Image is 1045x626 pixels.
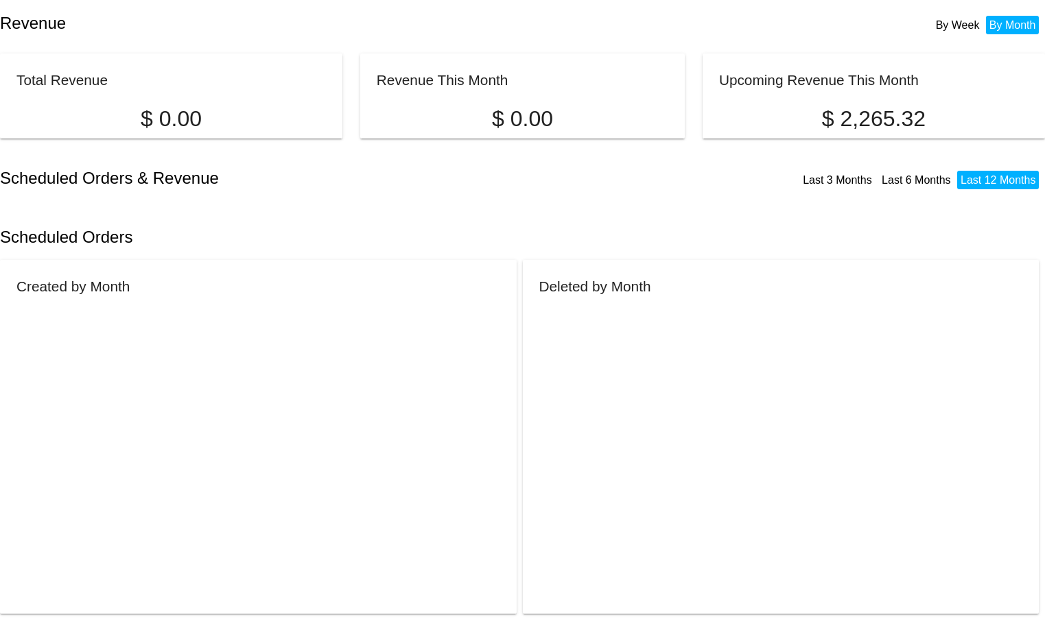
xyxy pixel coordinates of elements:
h2: Deleted by Month [539,278,651,294]
h2: Revenue This Month [377,72,508,88]
h2: Upcoming Revenue This Month [719,72,919,88]
a: Last 6 Months [882,174,951,186]
h2: Created by Month [16,278,130,294]
p: $ 0.00 [377,106,668,132]
h2: Total Revenue [16,72,108,88]
a: Last 12 Months [961,174,1035,186]
li: By Month [986,16,1040,34]
p: $ 0.00 [16,106,326,132]
p: $ 2,265.32 [719,106,1029,132]
a: Last 3 Months [803,174,872,186]
li: By Week [932,16,983,34]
